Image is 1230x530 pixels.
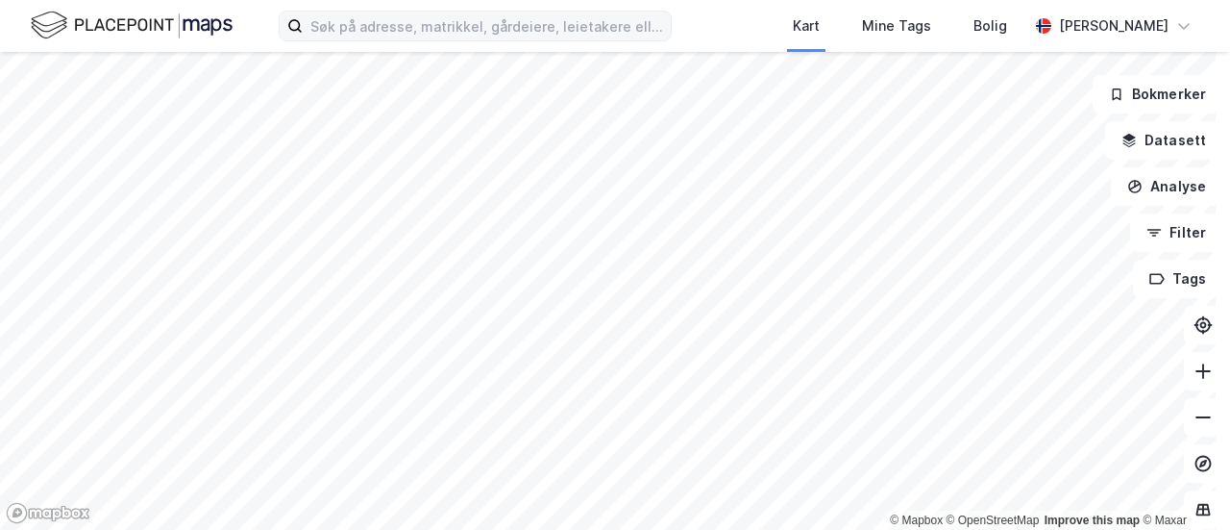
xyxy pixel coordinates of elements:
iframe: Chat Widget [1134,438,1230,530]
div: [PERSON_NAME] [1059,14,1168,38]
a: Mapbox homepage [6,502,90,524]
a: OpenStreetMap [947,514,1040,527]
div: Kart [793,14,820,38]
a: Mapbox [890,514,943,527]
div: Mine Tags [862,14,931,38]
div: Kontrollprogram for chat [1134,438,1230,530]
button: Bokmerker [1093,75,1222,114]
button: Datasett [1105,121,1222,160]
img: logo.f888ab2527a4732fd821a326f86c7f29.svg [31,9,233,42]
div: Bolig [973,14,1007,38]
button: Analyse [1111,167,1222,206]
button: Tags [1133,260,1222,298]
a: Improve this map [1045,514,1140,527]
input: Søk på adresse, matrikkel, gårdeiere, leietakere eller personer [303,12,671,40]
button: Filter [1130,214,1222,252]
